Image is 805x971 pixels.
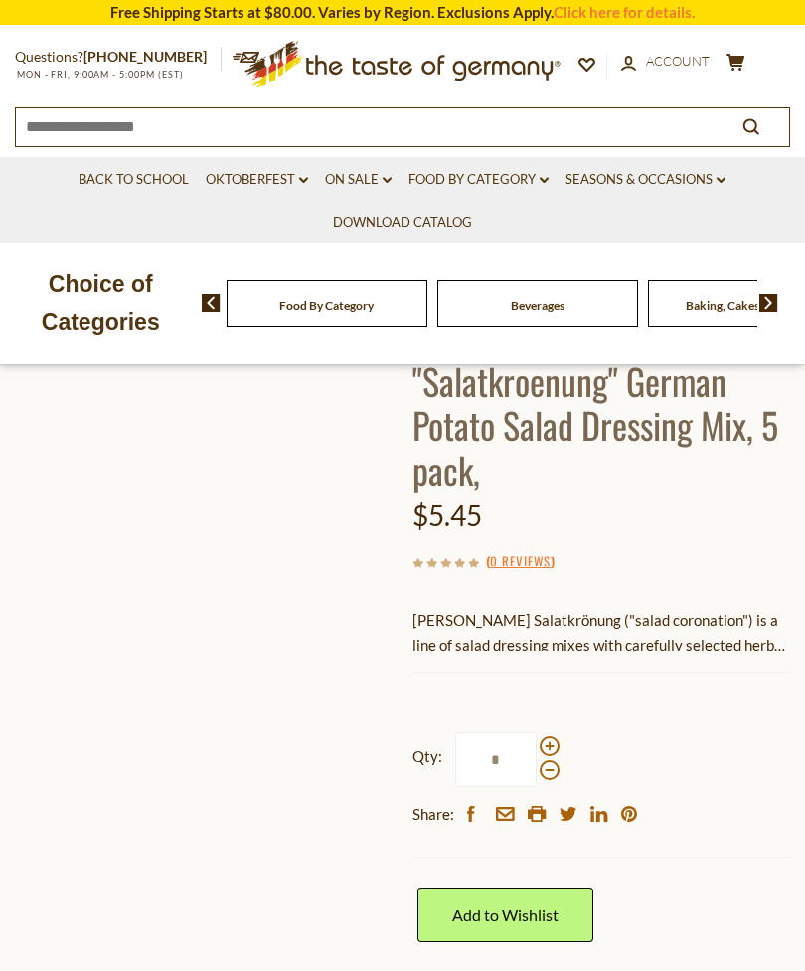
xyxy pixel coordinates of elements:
[408,169,549,191] a: Food By Category
[412,802,454,827] span: Share:
[202,294,221,312] img: previous arrow
[412,498,482,532] span: $5.45
[333,212,472,234] a: Download Catalog
[565,169,725,191] a: Seasons & Occasions
[621,51,710,73] a: Account
[417,888,593,942] a: Add to Wishlist
[511,298,564,313] a: Beverages
[455,732,537,787] input: Qty:
[646,53,710,69] span: Account
[412,313,790,492] h1: [PERSON_NAME] "Salatkroenung" German Potato Salad Dressing Mix, 5 pack,
[15,69,184,80] span: MON - FRI, 9:00AM - 5:00PM (EST)
[412,744,442,769] strong: Qty:
[83,48,207,65] a: [PHONE_NUMBER]
[412,608,790,658] p: [PERSON_NAME] Salatkrönung ("salad coronation") is a line of salad dressing mixes with carefully ...
[486,551,555,570] span: ( )
[490,551,551,572] a: 0 Reviews
[325,169,392,191] a: On Sale
[759,294,778,312] img: next arrow
[206,169,308,191] a: Oktoberfest
[554,3,695,21] a: Click here for details.
[279,298,374,313] a: Food By Category
[79,169,189,191] a: Back to School
[15,45,222,70] p: Questions?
